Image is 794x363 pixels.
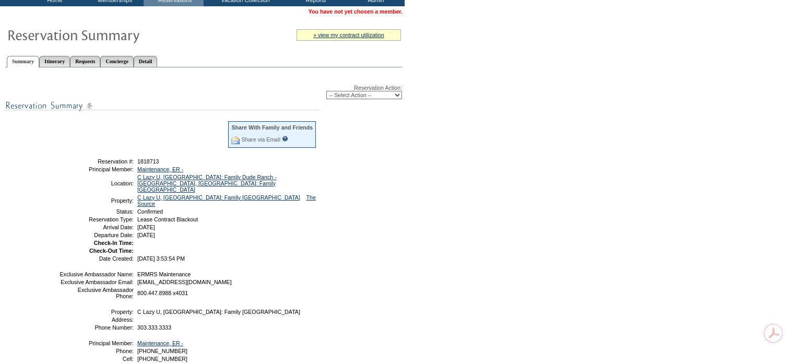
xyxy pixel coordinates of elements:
[59,356,134,362] td: Cell:
[313,32,384,38] a: » view my contract utilization
[59,287,134,299] td: Exclusive Ambassador Phone:
[59,309,134,315] td: Property:
[137,224,155,230] span: [DATE]
[137,279,232,285] span: [EMAIL_ADDRESS][DOMAIN_NAME]
[59,324,134,331] td: Phone Number:
[137,194,316,207] a: The Source
[137,232,155,238] span: [DATE]
[59,158,134,165] td: Reservation #:
[59,208,134,215] td: Status:
[137,194,300,201] a: C Lazy U, [GEOGRAPHIC_DATA]: Family [GEOGRAPHIC_DATA]
[59,174,134,193] td: Location:
[137,208,163,215] span: Confirmed
[59,340,134,346] td: Principal Member:
[59,348,134,354] td: Phone:
[59,232,134,238] td: Departure Date:
[137,309,300,315] span: C Lazy U, [GEOGRAPHIC_DATA]: Family [GEOGRAPHIC_DATA]
[137,174,277,193] a: C Lazy U, [GEOGRAPHIC_DATA]: Family Dude Ranch - [GEOGRAPHIC_DATA], [GEOGRAPHIC_DATA]: Family [GE...
[137,340,183,346] a: Maintenance, ER -
[39,56,70,67] a: Itinerary
[59,166,134,172] td: Principal Member:
[137,290,188,296] span: 800.447.8988 x4031
[134,56,158,67] a: Detail
[5,85,402,99] div: Reservation Action:
[137,255,185,262] span: [DATE] 3:53:54 PM
[59,271,134,277] td: Exclusive Ambassador Name:
[100,56,133,67] a: Concierge
[59,194,134,207] td: Property:
[70,56,100,67] a: Requests
[137,271,191,277] span: ERMRS Maintenance
[137,158,159,165] span: 1818713
[137,324,171,331] span: 303.333.3333
[59,317,134,323] td: Address:
[137,216,198,223] span: Lease Contract Blackout
[59,255,134,262] td: Date Created:
[59,279,134,285] td: Exclusive Ambassador Email:
[137,356,187,362] span: [PHONE_NUMBER]
[282,136,288,142] input: What is this?
[309,8,402,15] span: You have not yet chosen a member.
[7,24,216,45] img: Reservaton Summary
[5,99,318,112] img: subTtlResSummary.gif
[137,166,183,172] a: Maintenance, ER -
[137,348,187,354] span: [PHONE_NUMBER]
[7,56,39,67] a: Summary
[94,240,134,246] strong: Check-In Time:
[89,248,134,254] strong: Check-Out Time:
[231,124,313,131] div: Share With Family and Friends
[59,224,134,230] td: Arrival Date:
[59,216,134,223] td: Reservation Type:
[241,136,280,143] a: Share via Email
